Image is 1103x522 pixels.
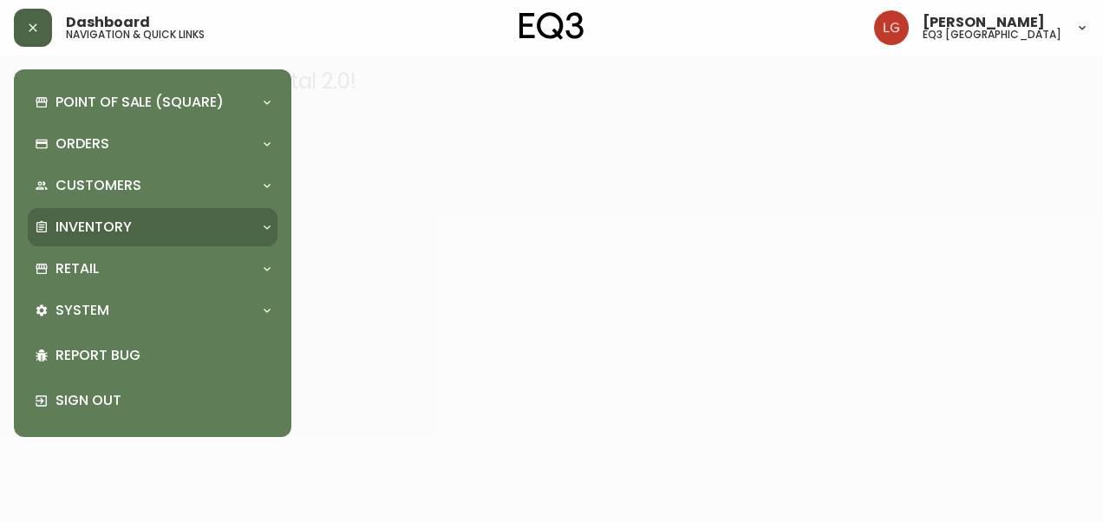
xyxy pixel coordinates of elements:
[55,93,224,112] p: Point of Sale (Square)
[55,259,99,278] p: Retail
[28,378,277,423] div: Sign Out
[28,291,277,330] div: System
[66,29,205,40] h5: navigation & quick links
[55,218,132,237] p: Inventory
[519,12,584,40] img: logo
[874,10,909,45] img: da6fc1c196b8cb7038979a7df6c040e1
[923,29,1061,40] h5: eq3 [GEOGRAPHIC_DATA]
[28,333,277,378] div: Report Bug
[55,391,271,410] p: Sign Out
[55,301,109,320] p: System
[55,176,141,195] p: Customers
[28,83,277,121] div: Point of Sale (Square)
[28,208,277,246] div: Inventory
[55,346,271,365] p: Report Bug
[66,16,150,29] span: Dashboard
[28,125,277,163] div: Orders
[28,250,277,288] div: Retail
[28,166,277,205] div: Customers
[923,16,1045,29] span: [PERSON_NAME]
[55,134,109,153] p: Orders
